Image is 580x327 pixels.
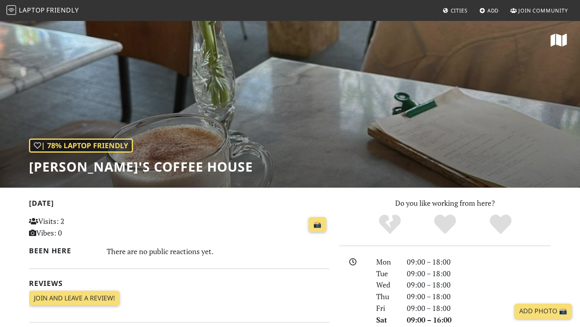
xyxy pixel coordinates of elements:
[29,215,123,239] p: Visits: 2 Vibes: 0
[339,197,551,209] p: Do you like working from here?
[402,302,556,314] div: 09:00 – 18:00
[507,3,571,18] a: Join Community
[6,4,79,18] a: LaptopFriendly LaptopFriendly
[371,279,402,291] div: Wed
[487,7,499,14] span: Add
[309,217,326,232] a: 📸
[6,5,16,15] img: LaptopFriendly
[371,256,402,268] div: Mon
[29,199,329,211] h2: [DATE]
[29,246,97,255] h2: Been here
[402,268,556,279] div: 09:00 – 18:00
[19,6,45,14] span: Laptop
[417,213,473,236] div: Yes
[29,139,133,153] div: | 78% Laptop Friendly
[402,314,556,326] div: 09:00 – 16:00
[107,245,330,258] div: There are no public reactions yet.
[371,314,402,326] div: Sat
[518,7,568,14] span: Join Community
[371,302,402,314] div: Fri
[29,279,329,288] h2: Reviews
[371,268,402,279] div: Tue
[402,291,556,302] div: 09:00 – 18:00
[46,6,79,14] span: Friendly
[514,304,572,319] a: Add Photo 📸
[371,291,402,302] div: Thu
[29,159,253,174] h1: [PERSON_NAME]'s coffee house
[473,213,528,236] div: Definitely!
[439,3,471,18] a: Cities
[362,213,418,236] div: No
[402,279,556,291] div: 09:00 – 18:00
[476,3,502,18] a: Add
[451,7,468,14] span: Cities
[402,256,556,268] div: 09:00 – 18:00
[29,291,120,306] a: Join and leave a review!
